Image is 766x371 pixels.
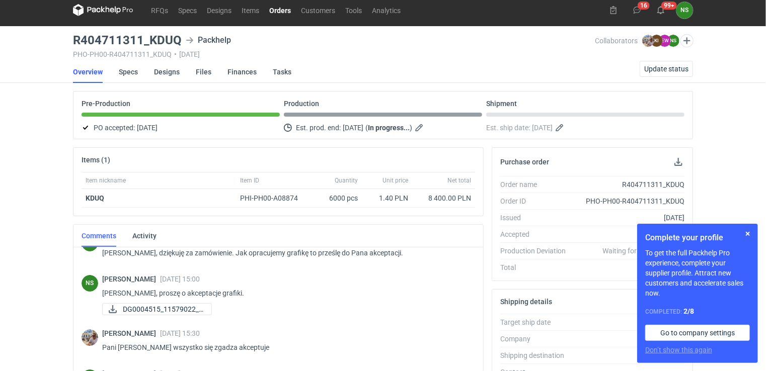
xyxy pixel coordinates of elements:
p: Shipment [486,100,517,108]
h2: Shipping details [500,298,552,306]
figcaption: NS [82,275,98,292]
a: Specs [119,61,138,83]
button: Edit estimated shipping date [555,122,567,134]
figcaption: KI [651,35,663,47]
div: Accepted [500,229,574,239]
h2: Purchase order [500,158,549,166]
p: [PERSON_NAME], dziękuję za zamówienie. Jak opracujemy grafikę to prześlę do Pana akceptacji. [102,247,467,259]
div: PHO-PH00-R404711311_KDUQ [574,196,684,206]
a: Items [237,4,264,16]
button: Edit collaborators [680,34,694,47]
strong: KDUQ [86,194,104,202]
div: 1.40 PLN [366,193,408,203]
span: Item ID [240,176,259,184]
a: Go to company settings [645,325,750,341]
div: Packhelp [186,34,231,46]
div: PO accepted: [82,122,280,134]
span: [PERSON_NAME] [102,329,160,337]
span: Item nickname [86,176,126,184]
a: Customers [296,4,340,16]
button: Update status [640,61,693,77]
em: ) [410,124,412,132]
span: Update status [644,65,688,72]
strong: 2 / 8 [683,307,694,315]
p: Pani [PERSON_NAME] wszystko się zgadza akceptuje [102,341,467,353]
p: Pre-Production [82,100,130,108]
div: Packhelp [574,334,684,344]
span: • [174,50,177,58]
div: [DATE] [574,213,684,223]
div: Order ID [500,196,574,206]
span: [PERSON_NAME] [102,275,160,283]
button: NS [676,2,693,19]
div: 8 400.00 PLN [416,193,471,203]
a: RFQs [146,4,173,16]
strong: In progress... [368,124,410,132]
div: Production Deviation [500,246,574,256]
h1: Complete your profile [645,232,750,244]
a: Finances [227,61,257,83]
button: 99+ [653,2,669,18]
div: Target ship date [500,317,574,327]
div: Natalia Stępak [676,2,693,19]
em: Waiting for confirmation... [602,246,684,256]
div: Est. prod. end: [284,122,482,134]
a: Files [196,61,211,83]
p: To get the full Packhelp Pro experience, complete your supplier profile. Attract new customers an... [645,248,750,298]
img: Michał Palasek [82,329,98,346]
button: Edit estimated production end date [414,122,426,134]
div: PHO-PH00-R404711311_KDUQ [DATE] [73,50,595,58]
button: 16 [629,2,645,18]
div: DG0004515_11579022_for_approval_front.pdf [102,303,203,315]
span: Collaborators [595,37,638,45]
a: Orders [264,4,296,16]
a: DG0004515_11579022_f... [102,303,212,315]
button: Download PO [672,156,684,168]
a: Designs [202,4,237,16]
span: [DATE] [137,122,158,134]
p: [PERSON_NAME], proszę o akceptacje grafiki. [102,287,467,299]
div: Est. ship date: [486,122,684,134]
div: 8 400.00 PLN [574,262,684,272]
button: Don’t show this again [645,345,712,355]
p: Production [284,100,319,108]
a: Designs [154,61,180,83]
span: Unit price [382,176,408,184]
a: Comments [82,225,116,247]
div: Natalia Stępak [82,275,98,292]
a: Specs [173,4,202,16]
img: Michał Palasek [642,35,654,47]
div: 6000 pcs [312,189,362,208]
svg: Packhelp Pro [73,4,133,16]
figcaption: EW [659,35,671,47]
a: Tools [340,4,367,16]
a: Overview [73,61,103,83]
div: PHI-PH00-A08874 [240,193,308,203]
button: Skip for now [742,228,754,240]
span: [DATE] 15:00 [160,275,200,283]
span: [DATE] 15:30 [160,329,200,337]
span: [DATE] [343,122,363,134]
span: Net total [447,176,471,184]
div: Shipping destination [500,350,574,360]
div: R404711311_KDUQ [574,179,684,190]
span: Quantity [335,176,358,184]
span: [DATE] [532,122,553,134]
a: Tasks [273,61,291,83]
h2: Items (1) [82,156,110,164]
div: Total [500,262,574,272]
figcaption: NS [667,35,679,47]
a: Analytics [367,4,406,16]
div: Company [500,334,574,344]
a: Activity [132,225,157,247]
div: Issued [500,213,574,223]
div: Completed: [645,306,750,317]
div: Order name [500,179,574,190]
h3: R404711311_KDUQ [73,34,182,46]
span: DG0004515_11579022_f... [123,304,203,315]
em: ( [365,124,368,132]
div: [DATE] [574,229,684,239]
